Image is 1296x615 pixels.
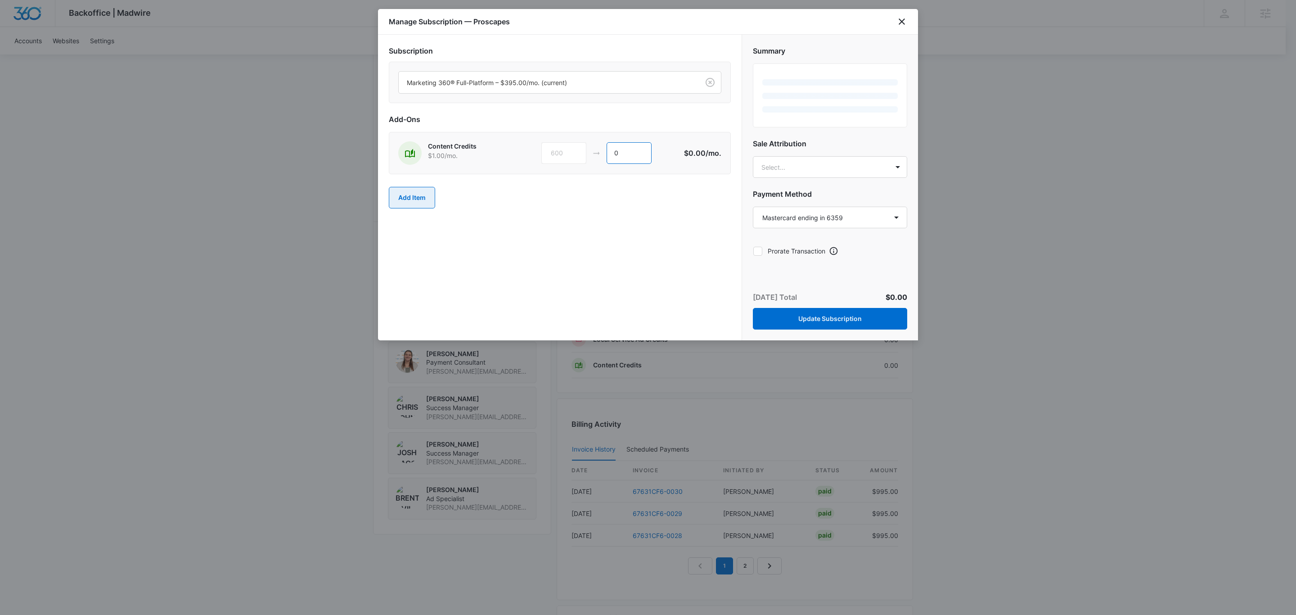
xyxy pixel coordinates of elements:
p: $0.00 [679,148,721,158]
label: Prorate Transaction [753,246,825,256]
button: Add Item [389,187,435,208]
p: Content Credits [428,141,507,151]
h1: Manage Subscription — Proscapes [389,16,510,27]
input: 1 [607,142,652,164]
input: Subscription [407,78,409,87]
p: [DATE] Total [753,292,797,303]
button: close [896,16,907,27]
h2: Subscription [389,45,731,56]
span: /mo. [706,149,721,158]
span: $0.00 [886,293,907,302]
h2: Summary [753,45,907,56]
h2: Payment Method [753,189,907,199]
button: Clear [703,75,717,90]
h2: Add-Ons [389,114,731,125]
button: Update Subscription [753,308,907,330]
h2: Sale Attribution [753,138,907,149]
p: $1.00 /mo. [428,151,507,160]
